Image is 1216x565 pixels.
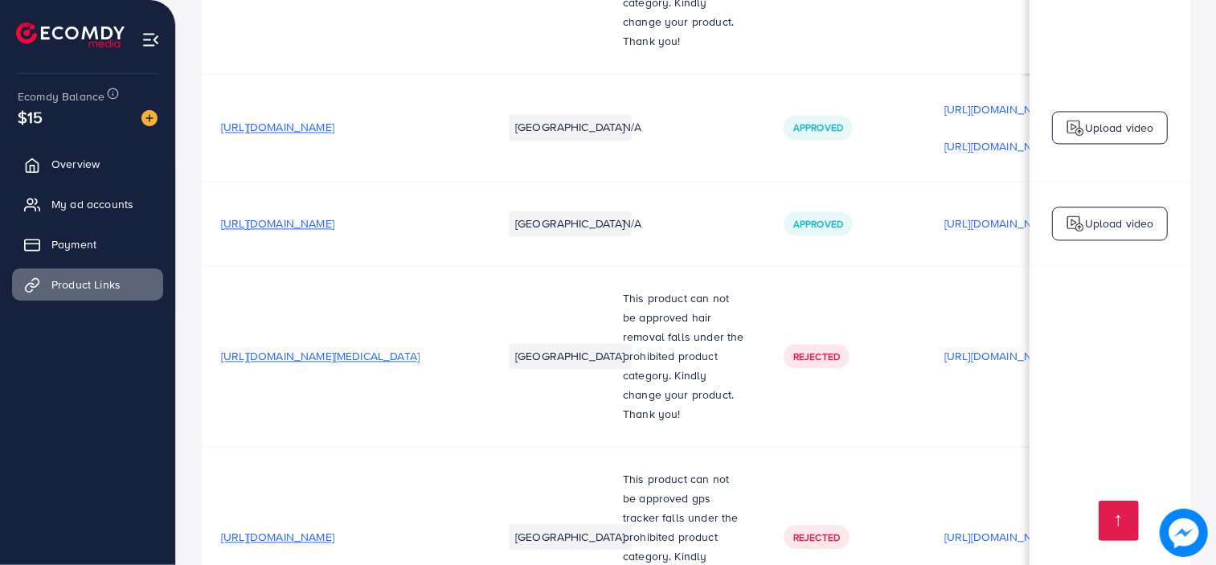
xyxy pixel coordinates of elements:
span: Ecomdy Balance [18,88,104,104]
img: logo [16,23,125,47]
span: $15 [18,105,43,129]
li: [GEOGRAPHIC_DATA] [509,343,632,369]
span: [URL][DOMAIN_NAME] [221,529,334,545]
p: [URL][DOMAIN_NAME] [944,527,1058,547]
p: Upload video [1085,118,1154,137]
span: Rejected [793,530,840,544]
span: Overview [51,156,100,172]
p: [URL][DOMAIN_NAME] [944,137,1058,156]
a: Payment [12,228,163,260]
span: [URL][DOMAIN_NAME] [221,119,334,135]
p: [URL][DOMAIN_NAME] [944,214,1058,233]
span: [URL][DOMAIN_NAME][MEDICAL_DATA] [221,348,420,364]
span: N/A [623,215,641,231]
span: Approved [793,217,843,231]
span: Product Links [51,276,121,293]
a: Product Links [12,268,163,301]
li: [GEOGRAPHIC_DATA] [509,114,632,140]
span: [URL][DOMAIN_NAME] [221,215,334,231]
span: My ad accounts [51,196,133,212]
img: logo [1066,118,1085,137]
li: [GEOGRAPHIC_DATA] [509,524,632,550]
img: image [141,110,158,126]
span: Rejected [793,350,840,363]
a: Overview [12,148,163,180]
img: menu [141,31,160,49]
p: This product can not be approved hair removal falls under the prohibited product category. Kindly... [623,289,745,424]
span: Payment [51,236,96,252]
p: [URL][DOMAIN_NAME] [944,346,1058,366]
p: Upload video [1085,214,1154,233]
span: N/A [623,119,641,135]
span: Approved [793,121,843,134]
img: image [1160,509,1208,557]
a: My ad accounts [12,188,163,220]
img: logo [1066,214,1085,233]
li: [GEOGRAPHIC_DATA] [509,211,632,236]
p: [URL][DOMAIN_NAME] [944,100,1058,119]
